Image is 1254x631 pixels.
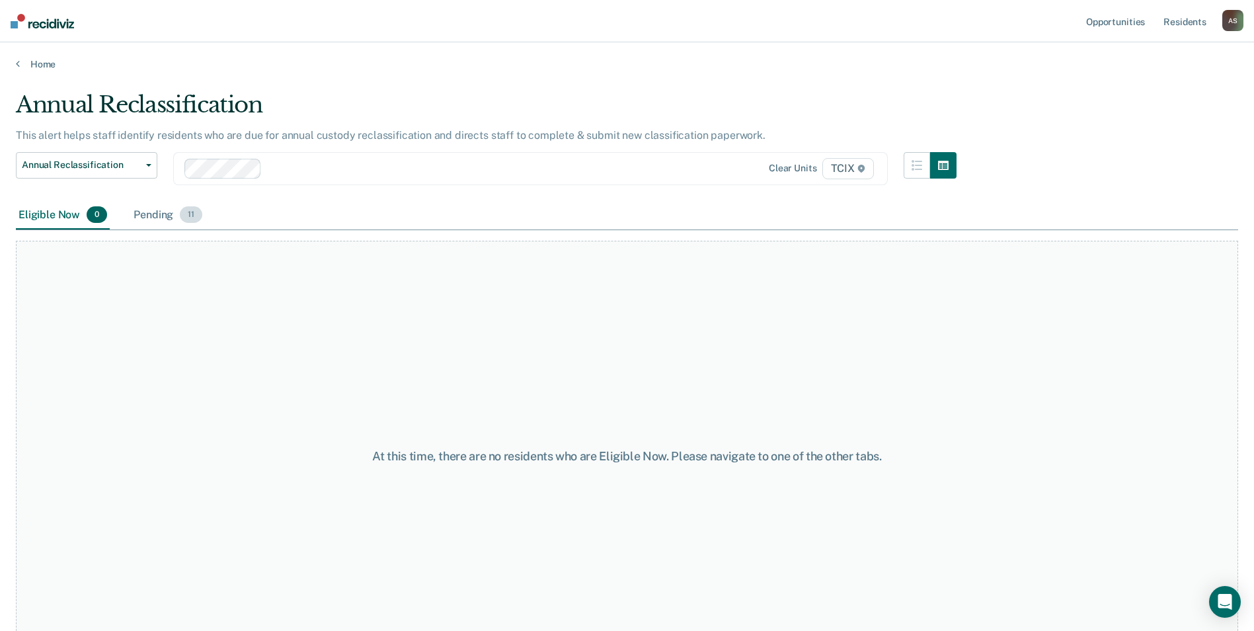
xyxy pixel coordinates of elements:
[1222,10,1243,31] div: A S
[16,129,765,142] p: This alert helps staff identify residents who are due for annual custody reclassification and dir...
[822,158,874,179] span: TCIX
[87,206,107,224] span: 0
[1209,586,1241,618] div: Open Intercom Messenger
[11,14,74,28] img: Recidiviz
[16,201,110,230] div: Eligible Now0
[22,159,141,171] span: Annual Reclassification
[322,449,933,464] div: At this time, there are no residents who are Eligible Now. Please navigate to one of the other tabs.
[16,58,1238,70] a: Home
[769,163,817,174] div: Clear units
[1222,10,1243,31] button: AS
[131,201,205,230] div: Pending11
[180,206,202,224] span: 11
[16,91,957,129] div: Annual Reclassification
[16,152,157,179] button: Annual Reclassification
